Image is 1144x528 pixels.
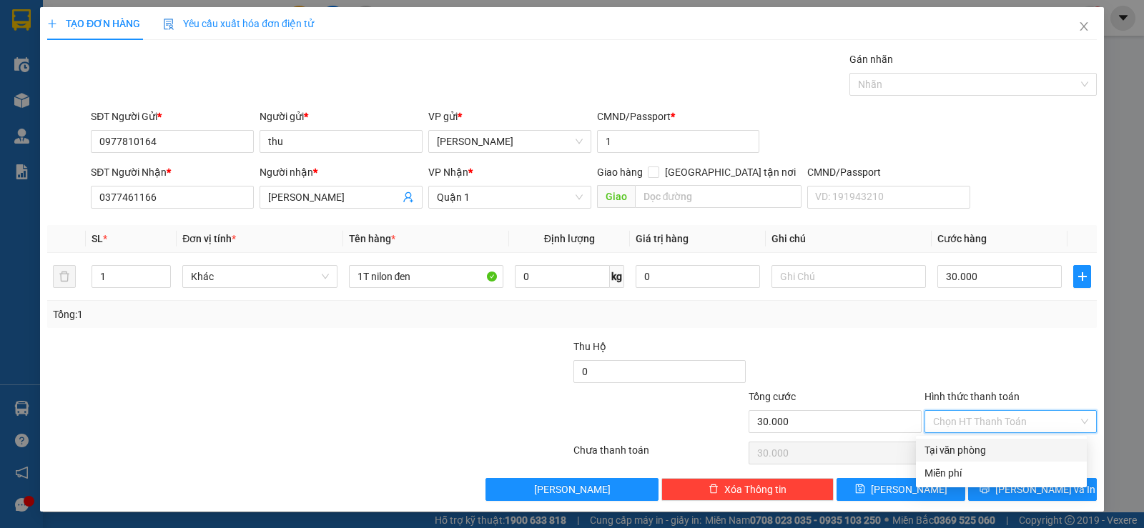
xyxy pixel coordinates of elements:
[636,265,760,288] input: 0
[610,265,624,288] span: kg
[544,233,595,244] span: Định lượng
[597,185,635,208] span: Giao
[924,442,1078,458] div: Tại văn phòng
[771,265,926,288] input: Ghi Chú
[766,225,932,253] th: Ghi chú
[924,391,1020,402] label: Hình thức thanh toán
[871,482,947,497] span: [PERSON_NAME]
[659,164,802,180] span: [GEOGRAPHIC_DATA] tận nơi
[260,164,423,180] div: Người nhận
[155,18,189,52] img: logo.jpg
[437,186,583,208] span: Quận 1
[88,21,142,162] b: Trà Lan Viên - Gửi khách hàng
[485,478,658,501] button: [PERSON_NAME]
[572,442,747,467] div: Chưa thanh toán
[534,482,611,497] span: [PERSON_NAME]
[120,68,197,86] li: (c) 2017
[937,233,987,244] span: Cước hàng
[837,478,965,501] button: save[PERSON_NAME]
[53,265,76,288] button: delete
[995,482,1095,497] span: [PERSON_NAME] và In
[597,109,760,124] div: CMND/Passport
[968,478,1097,501] button: printer[PERSON_NAME] và In
[163,18,314,29] span: Yêu cầu xuất hóa đơn điện tử
[597,166,643,178] span: Giao hàng
[349,233,395,244] span: Tên hàng
[260,109,423,124] div: Người gửi
[92,233,103,244] span: SL
[807,164,970,180] div: CMND/Passport
[1074,271,1090,282] span: plus
[635,185,802,208] input: Dọc đường
[1073,265,1091,288] button: plus
[1064,7,1104,47] button: Close
[182,233,236,244] span: Đơn vị tính
[980,484,990,495] span: printer
[661,478,834,501] button: deleteXóa Thông tin
[1078,21,1090,32] span: close
[428,166,468,178] span: VP Nhận
[403,191,414,203] span: user-add
[636,233,689,244] span: Giá trị hàng
[724,482,786,497] span: Xóa Thông tin
[573,341,606,352] span: Thu Hộ
[191,266,328,287] span: Khác
[91,164,254,180] div: SĐT Người Nhận
[349,265,503,288] input: VD: Bàn, Ghế
[437,131,583,152] span: Phan Rang
[855,484,865,495] span: save
[709,484,719,495] span: delete
[53,307,443,322] div: Tổng: 1
[849,54,893,65] label: Gán nhãn
[47,18,140,29] span: TẠO ĐƠN HÀNG
[163,19,174,30] img: icon
[120,54,197,66] b: [DOMAIN_NAME]
[428,109,591,124] div: VP gửi
[924,465,1078,481] div: Miễn phí
[749,391,796,402] span: Tổng cước
[47,19,57,29] span: plus
[91,109,254,124] div: SĐT Người Gửi
[18,92,52,159] b: Trà Lan Viên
